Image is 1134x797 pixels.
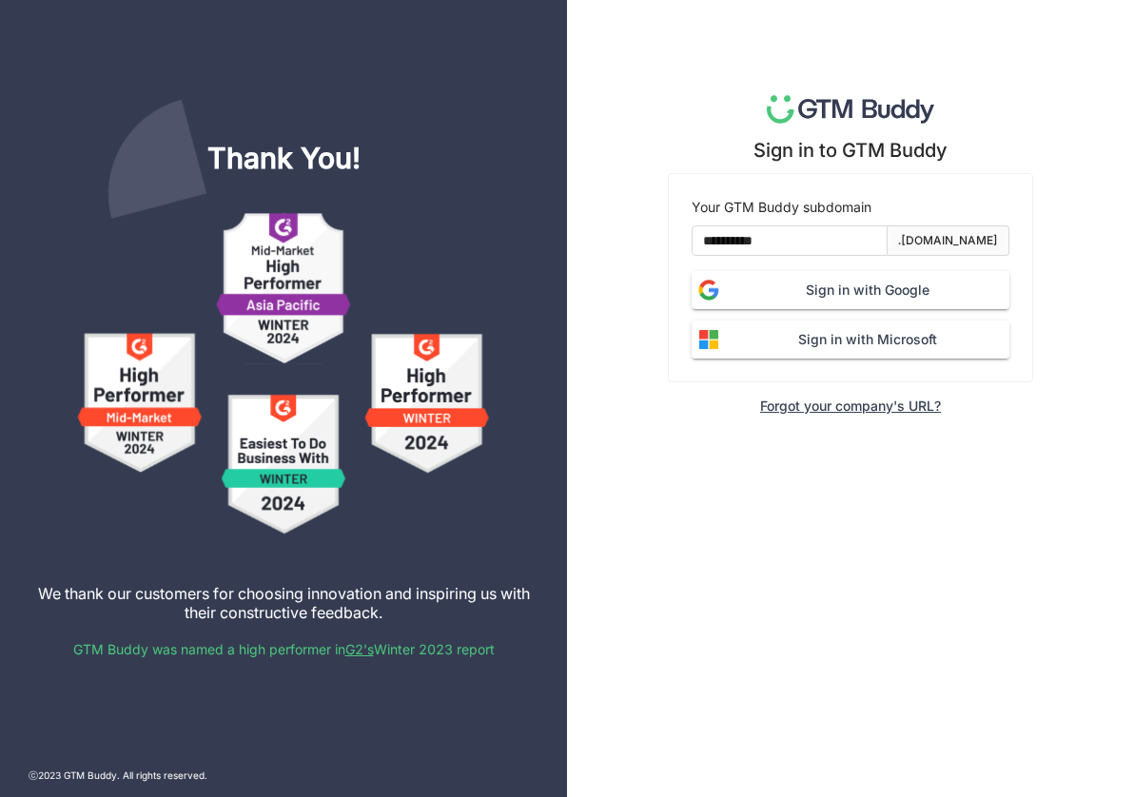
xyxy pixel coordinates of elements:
span: Sign in with Microsoft [726,329,1009,350]
button: Sign in with Google [692,271,1009,309]
img: google_logo.png [692,273,726,307]
div: Sign in to GTM Buddy [753,139,948,162]
img: microsoft.svg [692,322,726,357]
img: logo [767,95,935,124]
a: G2's [345,641,374,657]
div: Your GTM Buddy subdomain [692,197,1009,218]
button: Sign in with Microsoft [692,321,1009,359]
span: Sign in with Google [726,280,1009,301]
div: Forgot your company's URL? [760,398,941,414]
div: .[DOMAIN_NAME] [898,232,998,250]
